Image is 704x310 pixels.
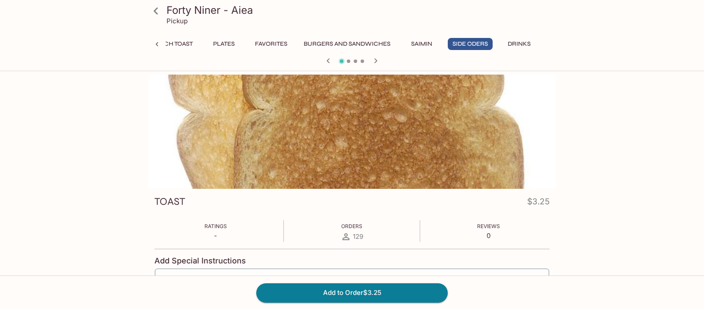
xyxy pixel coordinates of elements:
[204,223,227,229] span: Ratings
[477,232,500,240] p: 0
[341,223,362,229] span: Orders
[154,256,550,266] h4: Add Special Instructions
[204,38,243,50] button: Plates
[204,232,227,240] p: -
[500,38,538,50] button: Drinks
[167,17,188,25] p: Pickup
[148,75,556,189] div: TOAST
[402,38,441,50] button: Saimin
[250,38,292,50] button: Favorites
[527,195,550,212] h4: $3.25
[353,232,363,241] span: 129
[448,38,493,50] button: Side Oders
[167,3,552,17] h3: Forty Niner - Aiea
[256,283,448,302] button: Add to Order$3.25
[299,38,395,50] button: Burgers and Sandwiches
[154,195,185,208] h3: TOAST
[477,223,500,229] span: Reviews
